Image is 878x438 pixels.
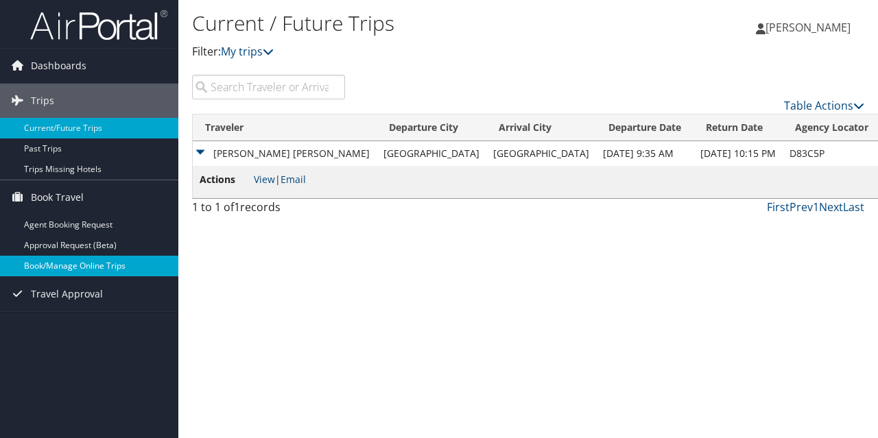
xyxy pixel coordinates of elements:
[377,141,486,166] td: [GEOGRAPHIC_DATA]
[193,114,377,141] th: Traveler: activate to sort column ascending
[486,114,596,141] th: Arrival City: activate to sort column ascending
[234,199,240,215] span: 1
[756,7,864,48] a: [PERSON_NAME]
[221,44,274,59] a: My trips
[693,141,783,166] td: [DATE] 10:15 PM
[377,114,486,141] th: Departure City: activate to sort column ascending
[31,180,84,215] span: Book Travel
[813,199,819,215] a: 1
[31,277,103,311] span: Travel Approval
[693,114,783,141] th: Return Date: activate to sort column ascending
[596,141,693,166] td: [DATE] 9:35 AM
[192,199,345,222] div: 1 to 1 of records
[486,141,596,166] td: [GEOGRAPHIC_DATA]
[790,199,813,215] a: Prev
[281,173,306,186] a: Email
[819,199,843,215] a: Next
[843,199,864,215] a: Last
[192,9,640,38] h1: Current / Future Trips
[193,141,377,166] td: [PERSON_NAME] [PERSON_NAME]
[784,98,864,113] a: Table Actions
[31,84,54,118] span: Trips
[192,43,640,61] p: Filter:
[254,173,306,186] span: |
[200,172,251,187] span: Actions
[31,49,86,83] span: Dashboards
[766,20,851,35] span: [PERSON_NAME]
[254,173,275,186] a: View
[192,75,345,99] input: Search Traveler or Arrival City
[767,199,790,215] a: First
[30,9,167,41] img: airportal-logo.png
[596,114,693,141] th: Departure Date: activate to sort column descending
